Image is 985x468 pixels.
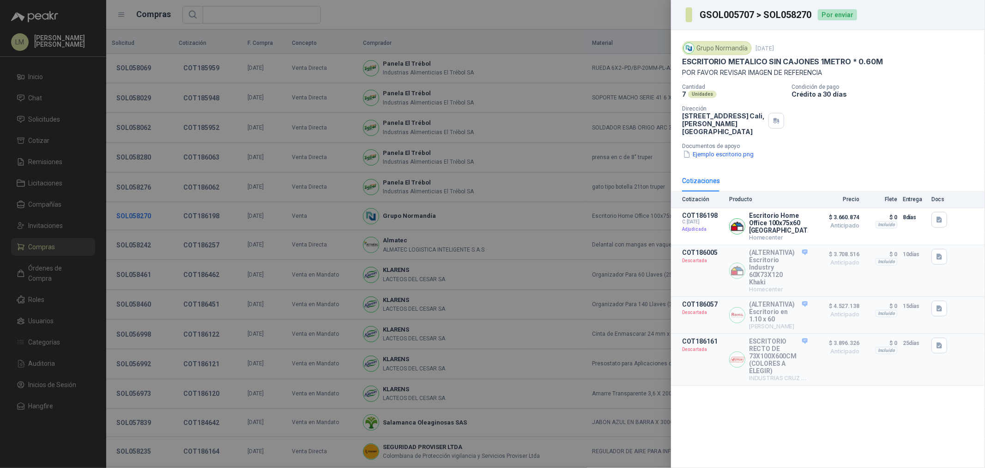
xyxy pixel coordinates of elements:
p: COT186198 [682,212,724,219]
span: $ 3.660.874 [813,212,859,223]
span: $ 3.896.326 [813,338,859,349]
div: Por enviar [818,9,857,20]
p: Crédito a 30 días [792,90,981,98]
div: Incluido [876,347,897,354]
span: Anticipado [813,260,859,265]
div: Unidades [688,91,717,98]
img: Company Logo [730,308,745,323]
button: Ejemplo escritorio.png [682,149,755,159]
span: $ 4.527.138 [813,301,859,312]
p: 7 [682,90,686,98]
p: [DATE] [755,45,774,52]
div: Incluido [876,258,897,265]
p: 15 días [903,301,926,312]
div: Incluido [876,221,897,228]
p: 25 días [903,338,926,349]
span: C: [DATE] [682,219,724,225]
p: ESCRITORIO RECTO DE 73X100X600CM (COLORES A ELEGIR) [749,338,808,375]
p: [STREET_ADDRESS] Cali , [PERSON_NAME][GEOGRAPHIC_DATA] [682,112,765,135]
p: Docs [931,196,950,203]
p: 10 días [903,249,926,260]
img: Company Logo [730,263,745,278]
p: 8 días [903,212,926,223]
p: $ 0 [865,301,897,312]
p: Descartada [682,345,724,354]
p: INDUSTRIAS CRUZ HERMANOS [749,375,808,382]
p: Producto [729,196,808,203]
h3: GSOL005707 > SOL058270 [700,10,812,19]
p: POR FAVOR REVISAR IMAGEN DE REFERENCIA [682,68,974,76]
span: Anticipado [813,223,859,228]
p: COT186057 [682,301,724,308]
p: Descartada [682,308,724,317]
p: Precio [813,196,859,203]
p: $ 0 [865,249,897,260]
p: (ALTERNATIVA) Escritorio Industry 60X73X120 Khaki [749,249,808,286]
div: Grupo Normandía [682,41,752,55]
span: Anticipado [813,349,859,354]
p: $ 0 [865,338,897,349]
p: Cotización [682,196,724,203]
img: Company Logo [730,219,745,234]
span: Anticipado [813,312,859,317]
p: ESCRITORIO METALICO SIN CAJONES 1METRO * 0.60M [682,57,883,67]
p: Cantidad [682,84,784,90]
p: COT186161 [682,338,724,345]
p: COT186005 [682,249,724,256]
p: Homecenter [749,234,808,241]
p: Condición de pago [792,84,981,90]
p: $ 0 [865,212,897,223]
p: Adjudicada [682,225,724,234]
p: [PERSON_NAME] [749,323,808,330]
p: Escritorio Home Office 100x75x60 [GEOGRAPHIC_DATA] [749,212,808,234]
p: Dirección [682,105,765,112]
p: Flete [865,196,897,203]
p: (ALTERNATIVA) Escritorio en 1.10 x 60 [749,301,808,323]
div: Cotizaciones [682,176,720,186]
p: Homecenter [749,286,808,293]
img: Company Logo [730,352,745,367]
div: Incluido [876,310,897,317]
img: Company Logo [684,43,694,53]
p: Descartada [682,256,724,265]
p: Documentos de apoyo [682,143,981,149]
p: Entrega [903,196,926,203]
span: $ 3.708.516 [813,249,859,260]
